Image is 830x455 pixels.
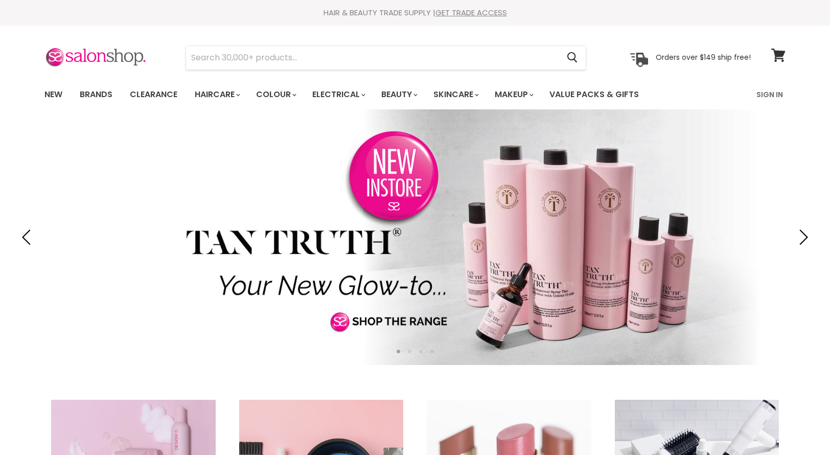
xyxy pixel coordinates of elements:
[542,84,647,105] a: Value Packs & Gifts
[32,8,798,18] div: HAIR & BEAUTY TRADE SUPPLY |
[435,7,507,18] a: GET TRADE ACCESS
[72,84,120,105] a: Brands
[186,45,586,70] form: Product
[426,84,485,105] a: Skincare
[397,350,400,353] li: Page dot 1
[487,84,540,105] a: Makeup
[122,84,185,105] a: Clearance
[18,227,38,247] button: Previous
[792,227,812,247] button: Next
[32,80,798,109] nav: Main
[419,350,423,353] li: Page dot 3
[374,84,424,105] a: Beauty
[37,80,699,109] ul: Main menu
[186,46,559,70] input: Search
[408,350,411,353] li: Page dot 2
[305,84,372,105] a: Electrical
[559,46,586,70] button: Search
[37,84,70,105] a: New
[430,350,434,353] li: Page dot 4
[750,84,789,105] a: Sign In
[656,53,751,62] p: Orders over $149 ship free!
[187,84,246,105] a: Haircare
[248,84,303,105] a: Colour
